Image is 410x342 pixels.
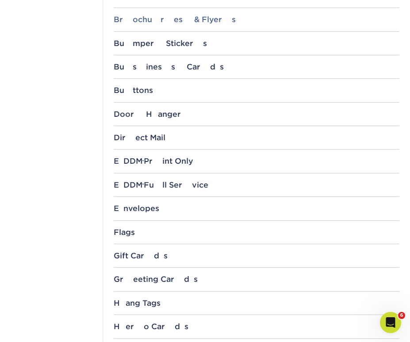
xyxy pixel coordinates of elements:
span: 6 [398,312,405,319]
div: EDDM Full Service [114,181,399,189]
iframe: Intercom live chat [380,312,401,333]
div: Envelopes [114,204,399,213]
div: Buttons [114,86,399,95]
div: Greeting Cards [114,275,399,284]
div: Flags [114,228,399,237]
small: ® [142,159,144,163]
div: Brochures & Flyers [114,15,399,24]
iframe: Google Customer Reviews [2,315,75,339]
div: Hang Tags [114,299,399,307]
small: ® [142,183,144,187]
div: Gift Cards [114,251,399,260]
div: Direct Mail [114,133,399,142]
div: Hero Cards [114,322,399,331]
div: EDDM Print Only [114,157,399,165]
div: Door Hanger [114,110,399,119]
div: Business Cards [114,62,399,71]
div: Bumper Stickers [114,39,399,48]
